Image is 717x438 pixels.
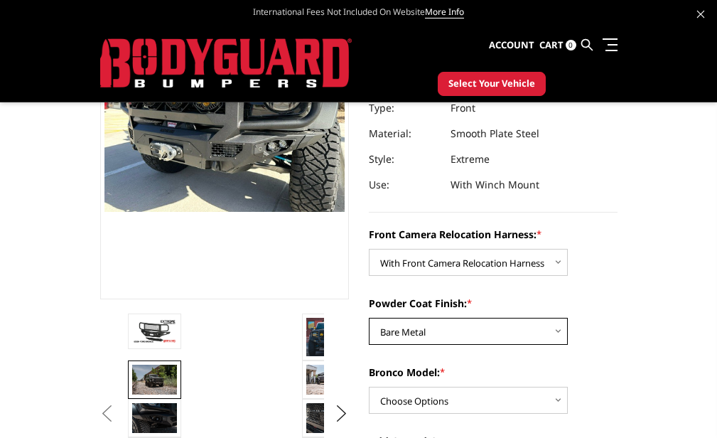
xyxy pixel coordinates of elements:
[132,365,177,395] img: Bronco Extreme Front (winch mount)
[451,146,490,172] dd: Extreme
[438,72,546,96] button: Select Your Vehicle
[539,38,564,51] span: Cart
[369,365,618,380] label: Bronco Model:
[306,318,351,356] img: Bronco Extreme Front (winch mount)
[369,227,618,242] label: Front Camera Relocation Harness:
[100,38,352,88] img: BODYGUARD BUMPERS
[369,95,440,121] dt: Type:
[451,172,539,198] dd: With Winch Mount
[566,40,576,50] span: 0
[448,77,535,91] span: Select Your Vehicle
[369,146,440,172] dt: Style:
[369,296,618,311] label: Powder Coat Finish:
[132,319,177,343] img: Bronco Extreme Front (winch mount)
[451,121,539,146] dd: Smooth Plate Steel
[425,6,464,18] a: More Info
[306,365,351,395] img: Bronco Extreme Front (winch mount)
[369,121,440,146] dt: Material:
[330,403,352,424] button: Next
[97,403,118,424] button: Previous
[489,38,534,51] span: Account
[489,26,534,65] a: Account
[451,95,475,121] dd: Front
[306,403,351,433] img: Relocated Adaptive Cruise Control behind grill mesh
[369,172,440,198] dt: Use:
[539,26,576,65] a: Cart 0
